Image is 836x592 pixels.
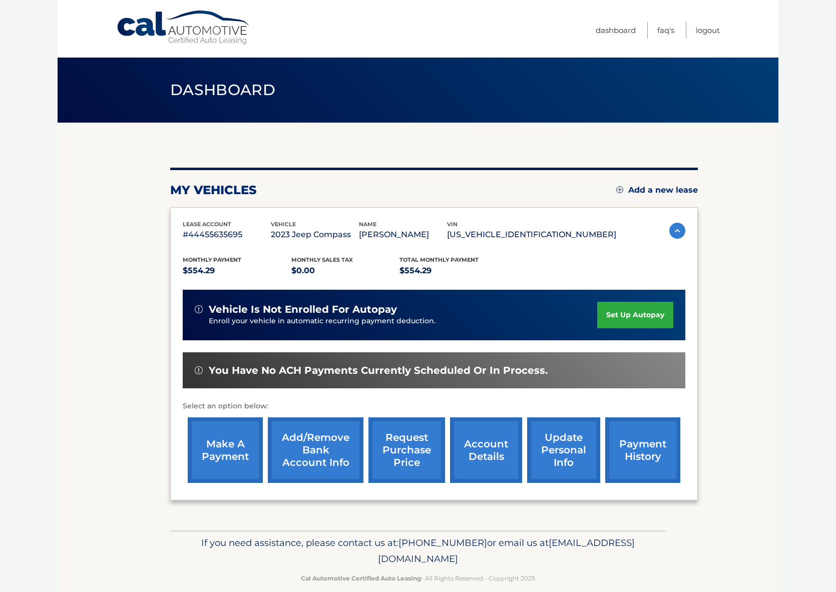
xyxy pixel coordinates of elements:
[183,256,241,263] span: Monthly Payment
[399,264,508,278] p: $554.29
[450,417,522,483] a: account details
[116,10,251,46] a: Cal Automotive
[209,303,397,316] span: vehicle is not enrolled for autopay
[605,417,680,483] a: payment history
[195,305,203,313] img: alert-white.svg
[696,22,720,39] a: Logout
[170,81,275,99] span: Dashboard
[399,256,479,263] span: Total Monthly Payment
[209,364,548,377] span: You have no ACH payments currently scheduled or in process.
[359,221,376,228] span: name
[669,223,685,239] img: accordion-active.svg
[527,417,600,483] a: update personal info
[183,228,271,242] p: #44455635695
[596,22,636,39] a: Dashboard
[368,417,445,483] a: request purchase price
[447,228,616,242] p: [US_VEHICLE_IDENTIFICATION_NUMBER]
[291,256,353,263] span: Monthly sales Tax
[616,185,698,195] a: Add a new lease
[188,417,263,483] a: make a payment
[616,186,623,193] img: add.svg
[291,264,400,278] p: $0.00
[447,221,458,228] span: vin
[398,537,487,548] span: [PHONE_NUMBER]
[657,22,674,39] a: FAQ's
[268,417,363,483] a: Add/Remove bank account info
[183,400,685,412] p: Select an option below:
[177,535,659,567] p: If you need assistance, please contact us at: or email us at
[177,573,659,583] p: - All Rights Reserved - Copyright 2025
[209,316,597,327] p: Enroll your vehicle in automatic recurring payment deduction.
[170,183,257,198] h2: my vehicles
[195,366,203,374] img: alert-white.svg
[359,228,447,242] p: [PERSON_NAME]
[183,264,291,278] p: $554.29
[271,228,359,242] p: 2023 Jeep Compass
[378,537,635,564] span: [EMAIL_ADDRESS][DOMAIN_NAME]
[301,574,421,582] strong: Cal Automotive Certified Auto Leasing
[271,221,296,228] span: vehicle
[183,221,231,228] span: lease account
[597,302,673,328] a: set up autopay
